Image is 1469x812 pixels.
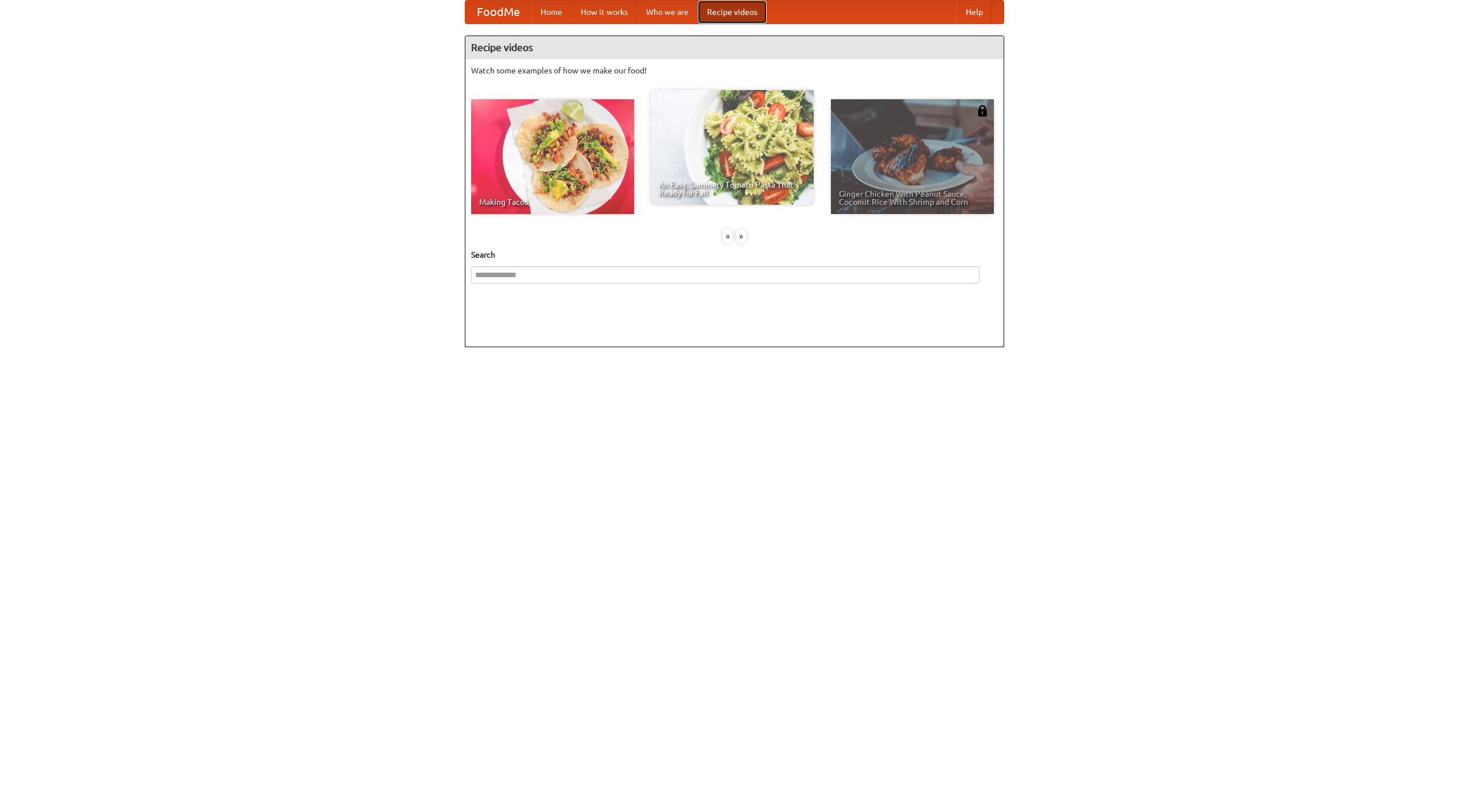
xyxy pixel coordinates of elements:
span: An Easy, Summery Tomato Pasta That's Ready for Fall [659,181,806,197]
p: Watch some examples of how we make our food! [471,65,998,76]
h4: Recipe videos [465,36,1004,59]
a: Who we are [637,1,698,24]
div: » [736,229,747,243]
a: Help [957,1,992,24]
img: 483408.png [977,105,988,116]
a: How it works [572,1,637,24]
a: Recipe videos [698,1,767,24]
h5: Search [471,249,998,261]
span: Making Tacos [479,198,626,206]
a: FoodMe [465,1,531,24]
div: « [722,229,733,243]
a: An Easy, Summery Tomato Pasta That's Ready for Fall [651,90,814,205]
a: Home [531,1,572,24]
a: Making Tacos [471,99,634,214]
